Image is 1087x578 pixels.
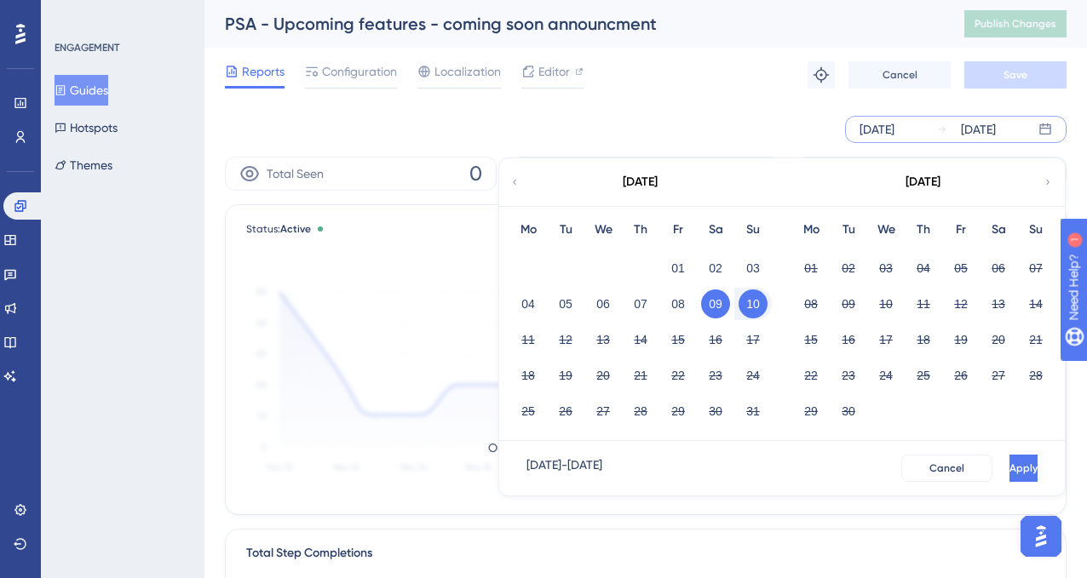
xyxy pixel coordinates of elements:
span: Total Seen [267,163,324,184]
button: Cancel [901,455,992,482]
button: 07 [1021,254,1050,283]
button: Hotspots [55,112,118,143]
span: Localization [434,61,501,82]
button: 25 [514,397,543,426]
div: Tu [830,220,867,240]
button: 04 [909,254,938,283]
span: Editor [538,61,570,82]
button: 16 [701,325,730,354]
span: Need Help? [40,4,106,25]
button: 31 [739,397,768,426]
div: UG • 19h ago [27,61,98,72]
button: 30 [834,397,863,426]
button: 10 [871,289,900,318]
button: 01 [797,254,825,283]
p: Once you start getting interactions, they will be listed here [488,438,803,458]
button: 04 [514,289,543,318]
button: 03 [739,254,768,283]
button: 27 [589,397,618,426]
div: Tu [547,220,584,240]
button: Emoji picker [26,502,40,516]
span: Status: [246,222,311,236]
button: 24 [871,361,900,390]
button: Gif picker [54,502,67,516]
div: [DATE] [860,119,894,140]
button: 18 [909,325,938,354]
button: 05 [946,254,975,283]
button: 17 [739,325,768,354]
button: Publish Changes [964,10,1067,37]
div: Mo [792,220,830,240]
button: 09 [834,289,863,318]
button: 07 [626,289,655,318]
iframe: UserGuiding AI Assistant Launcher [1015,511,1067,562]
button: 23 [834,361,863,390]
button: 08 [797,289,825,318]
div: Th [905,220,942,240]
button: 20 [984,325,1013,354]
div: ENGAGEMENT [55,41,119,54]
button: Apply [1009,455,1038,482]
button: 06 [589,289,618,318]
div: images that i add to guides are not being shown when i publish the guides - see screenshot [61,339,327,409]
button: 18 [514,361,543,390]
button: 09 [701,289,730,318]
div: Rachel says… [14,339,327,411]
button: 27 [984,361,1013,390]
button: Send a message… [292,495,319,523]
button: 15 [664,325,693,354]
button: 22 [797,361,825,390]
div: PSA - Upcoming features - coming soon announcment [225,12,922,36]
button: Guides [55,75,108,106]
button: Upload attachment [81,502,95,516]
span: Cancel [883,68,917,82]
button: 08 [664,289,693,318]
span: Publish Changes [975,17,1056,31]
div: [DATE] [623,172,658,192]
button: Save [964,61,1067,89]
button: 11 [909,289,938,318]
div: 1 [118,9,124,22]
button: 28 [626,397,655,426]
div: this is for this guide - PSA - Upcoming features - coming soon announcment ​ [75,421,313,472]
span: 0 [469,160,482,187]
button: Home [267,7,299,39]
button: 29 [797,397,825,426]
div: Rachel says… [14,411,327,502]
div: [DATE] [961,119,996,140]
button: 02 [834,254,863,283]
button: 26 [946,361,975,390]
div: Fr [942,220,980,240]
button: 24 [739,361,768,390]
div: images that i add to guides are not being shown when i publish the guides - see screenshot [75,349,313,399]
button: 14 [626,325,655,354]
div: Th [622,220,659,240]
button: 30 [701,397,730,426]
button: 13 [589,325,618,354]
div: Fr [659,220,697,240]
button: 21 [1021,325,1050,354]
div: Sa [697,220,734,240]
button: go back [11,7,43,39]
button: Themes [55,150,112,180]
button: 20 [589,361,618,390]
button: 17 [871,325,900,354]
button: 01 [664,254,693,283]
button: 16 [834,325,863,354]
button: 26 [551,397,580,426]
button: 03 [871,254,900,283]
span: Cancel [929,461,964,475]
button: 11 [514,325,543,354]
div: [DATE] - [DATE] [526,455,602,482]
button: 05 [551,289,580,318]
div: this is for this guide - PSA - Upcoming features - coming soon announcment​ [61,411,327,482]
span: Save [1004,68,1027,82]
button: 25 [909,361,938,390]
button: Cancel [848,61,951,89]
div: Su [1017,220,1055,240]
div: We [867,220,905,240]
div: Mo [509,220,547,240]
button: 19 [551,361,580,390]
